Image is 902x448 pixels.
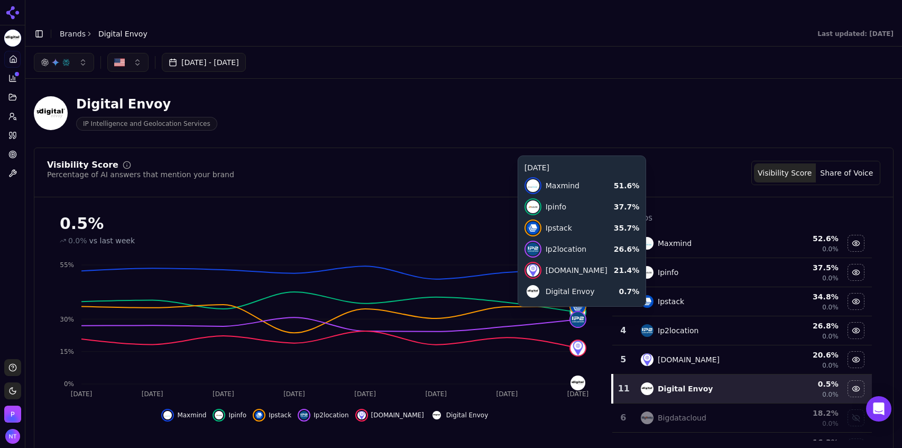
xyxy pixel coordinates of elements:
[47,161,118,169] div: Visibility Score
[771,379,839,389] div: 0.5 %
[771,262,839,273] div: 37.5 %
[616,237,630,250] div: 1
[570,262,585,277] img: maxmind
[641,266,654,279] img: ipinfo
[355,409,424,422] button: Hide ipgeolocation.io data
[658,238,692,249] div: Maxmind
[771,437,839,447] div: 16.3 %
[114,57,125,68] img: US
[34,96,68,130] img: Digital Envoy
[641,353,654,366] img: ipgeolocation.io
[616,412,630,424] div: 6
[612,404,872,433] tr: 6bigdatacloudBigdatacloud18.2%0.0%Show bigdatacloud data
[64,380,74,388] tspan: 0%
[76,96,217,113] div: Digital Envoy
[641,324,654,337] img: ip2location
[612,374,872,404] tr: 11digital envoyDigital Envoy0.5%0.0%Hide digital envoy data
[142,390,163,398] tspan: [DATE]
[161,409,206,422] button: Hide maxmind data
[822,390,839,399] span: 0.0%
[616,324,630,337] div: 4
[496,390,518,398] tspan: [DATE]
[4,30,21,47] button: Current brand: Digital Envoy
[446,411,488,419] span: Digital Envoy
[771,233,839,244] div: 52.6 %
[371,411,424,419] span: [DOMAIN_NAME]
[658,267,678,278] div: Ipinfo
[612,229,872,258] tr: 1maxmindMaxmind52.6%0.0%Hide maxmind data
[570,312,585,327] img: ip2location
[357,411,366,419] img: ipgeolocation.io
[658,383,713,394] div: Digital Envoy
[612,258,872,287] tr: 2ipinfoIpinfo37.5%0.0%Hide ipinfo data
[5,429,20,444] img: Nate Tower
[658,354,720,365] div: [DOMAIN_NAME]
[570,299,585,314] img: ipstack
[47,169,234,180] div: Percentage of AI answers that mention your brand
[60,29,148,39] nav: breadcrumb
[89,235,135,246] span: vs last week
[425,390,447,398] tspan: [DATE]
[816,163,878,182] button: Share of Voice
[848,380,864,397] button: Hide digital envoy data
[567,390,589,398] tspan: [DATE]
[432,411,441,419] img: digital envoy
[283,390,305,398] tspan: [DATE]
[822,332,839,341] span: 0.0%
[255,411,263,419] img: ipstack
[616,266,630,279] div: 2
[213,409,246,422] button: Hide ipinfo data
[641,295,654,308] img: ipstack
[612,345,872,374] tr: 5ipgeolocation.io[DOMAIN_NAME]20.6%0.0%Hide ipgeolocation.io data
[215,411,223,419] img: ipinfo
[848,351,864,368] button: Hide ipgeolocation.io data
[300,411,308,419] img: ip2location
[213,390,234,398] tspan: [DATE]
[298,409,348,422] button: Hide ip2location data
[162,53,246,72] button: [DATE] - [DATE]
[618,382,630,395] div: 11
[848,409,864,426] button: Show bigdatacloud data
[616,353,630,366] div: 5
[754,163,816,182] button: Visibility Score
[771,408,839,418] div: 18.2 %
[848,322,864,339] button: Hide ip2location data
[611,214,872,223] div: All Brands
[848,264,864,281] button: Hide ipinfo data
[848,293,864,310] button: Hide ipstack data
[817,30,894,38] div: Last updated: [DATE]
[612,287,872,316] tr: 3ipstackIpstack34.8%0.0%Hide ipstack data
[658,296,684,307] div: Ipstack
[848,235,864,252] button: Hide maxmind data
[314,411,348,419] span: Ip2location
[430,409,488,422] button: Hide digital envoy data
[71,390,93,398] tspan: [DATE]
[612,316,872,345] tr: 4ip2locationIp2location26.8%0.0%Hide ip2location data
[98,29,148,39] span: Digital Envoy
[771,321,839,331] div: 26.8 %
[4,30,21,47] img: Digital Envoy
[68,235,87,246] span: 0.0%
[822,245,839,253] span: 0.0%
[570,341,585,355] img: ipgeolocation.io
[60,316,74,323] tspan: 30%
[60,261,74,269] tspan: 55%
[822,274,839,282] span: 0.0%
[76,117,217,131] span: IP Intelligence and Geolocation Services
[658,325,698,336] div: Ip2location
[60,214,590,233] div: 0.5 %
[616,295,630,308] div: 3
[641,237,654,250] img: maxmind
[60,348,74,355] tspan: 15%
[822,303,839,312] span: 0.0%
[4,406,21,423] button: Open organization switcher
[641,382,654,395] img: digital envoy
[771,291,839,302] div: 34.8 %
[269,411,291,419] span: Ipstack
[163,411,172,419] img: maxmind
[771,350,839,360] div: 20.6 %
[177,411,206,419] span: Maxmind
[866,396,891,422] div: Open Intercom Messenger
[641,412,654,424] img: bigdatacloud
[253,409,291,422] button: Hide ipstack data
